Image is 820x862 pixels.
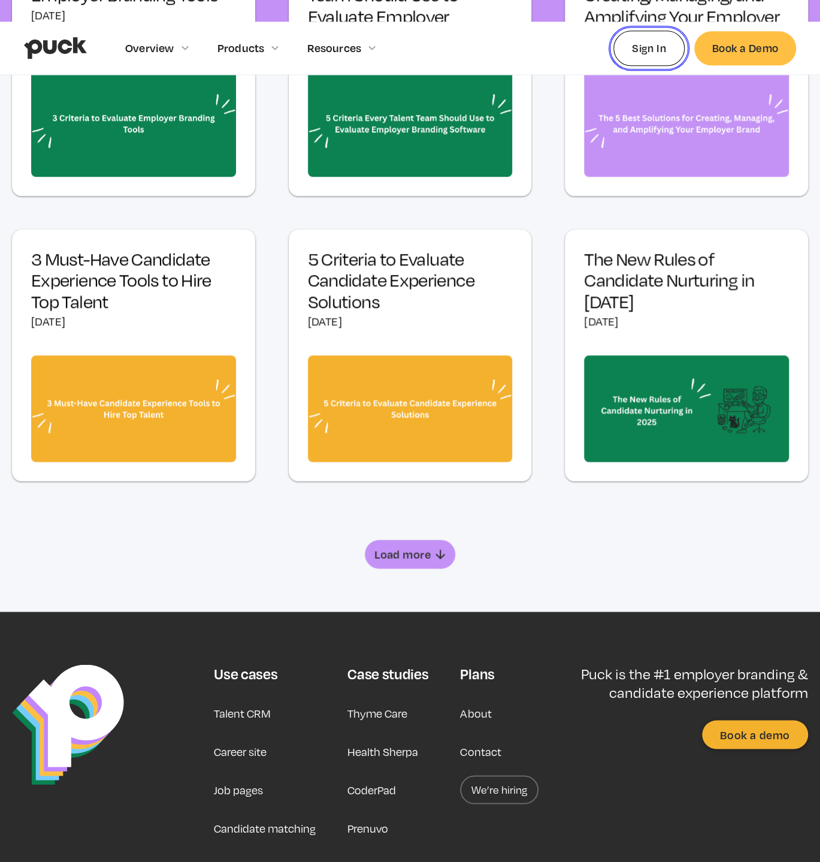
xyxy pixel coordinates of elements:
[460,775,538,804] a: We’re hiring
[365,540,455,568] a: Next Page
[702,720,808,749] a: Book a demo
[347,813,388,842] a: Prenuvo
[214,698,271,727] a: Talent CRM
[613,30,685,65] a: Sign In
[565,229,808,481] a: The New Rules of Candidate Nurturing in [DATE][DATE]
[214,775,263,804] a: Job pages
[12,229,255,481] a: 3 Must-Have Candidate Experience Tools to Hire Top Talent[DATE]
[460,664,494,682] div: Plans
[347,664,428,682] div: Case studies
[214,737,267,766] a: Career site
[307,22,390,74] div: Resources
[125,41,174,55] div: Overview
[125,22,203,74] div: Overview
[217,22,293,74] div: Products
[31,8,236,22] div: [DATE]
[347,775,396,804] a: CoderPad
[584,314,789,328] div: [DATE]
[289,229,532,481] a: 5 Criteria to Evaluate Candidate Experience Solutions[DATE]
[31,314,236,328] div: [DATE]
[584,249,789,312] h3: The New Rules of Candidate Nurturing in [DATE]
[12,540,808,568] div: List
[460,737,501,766] a: Contact
[214,664,277,682] div: Use cases
[217,41,265,55] div: Products
[12,664,124,785] img: Puck Logo
[24,22,87,74] a: home
[308,314,513,328] div: [DATE]
[347,698,407,727] a: Thyme Care
[347,737,418,766] a: Health Sherpa
[214,813,316,842] a: Candidate matching
[550,664,808,701] p: Puck is the #1 employer branding & candidate experience platform
[374,548,431,560] div: Load more
[694,31,796,65] a: Book a Demo
[308,249,513,312] h3: 5 Criteria to Evaluate Candidate Experience Solutions
[307,41,361,55] div: Resources
[460,698,491,727] a: About
[31,249,236,312] h3: 3 Must-Have Candidate Experience Tools to Hire Top Talent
